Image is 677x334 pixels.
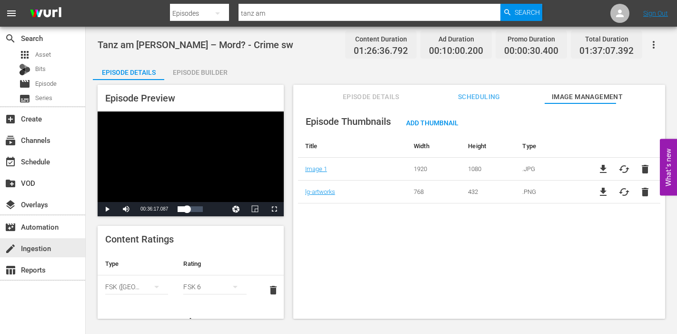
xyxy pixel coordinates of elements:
[35,50,51,60] span: Asset
[93,61,164,80] button: Episode Details
[23,2,69,25] img: ans4CAIJ8jUAAAAAAAAAAAAAAAAAAAAAAAAgQb4GAAAAAAAAAAAAAAAAAAAAAAAAJMjXAAAAAAAAAAAAAAAAAAAAAAAAgAT5G...
[19,78,30,90] span: Episode
[19,93,30,104] span: Series
[105,273,168,300] div: FSK ([GEOGRAPHIC_DATA])
[164,61,236,80] button: Episode Builder
[305,188,335,195] a: lg-artworks
[504,46,558,57] span: 00:00:30.400
[5,199,16,211] span: Overlays
[6,8,17,19] span: menu
[618,163,630,175] button: cached
[515,135,587,158] th: Type
[354,46,408,57] span: 01:26:36.792
[398,114,466,131] button: Add Thumbnail
[268,284,279,296] span: delete
[306,116,391,127] span: Episode Thumbnails
[298,135,407,158] th: Title
[515,181,587,203] td: .PNG
[164,61,236,84] div: Episode Builder
[461,135,515,158] th: Height
[643,10,668,17] a: Sign Out
[618,186,630,198] button: cached
[504,32,558,46] div: Promo Duration
[35,64,46,74] span: Bits
[262,279,285,302] button: delete
[639,163,651,175] button: delete
[407,135,461,158] th: Width
[5,243,16,254] span: Ingestion
[354,32,408,46] div: Content Duration
[19,64,30,75] div: Bits
[660,139,677,195] button: Open Feedback Widget
[98,253,284,305] table: simple table
[335,91,407,103] span: Episode Details
[579,32,634,46] div: Total Duration
[579,46,634,57] span: 01:37:07.392
[105,233,174,245] span: Content Ratings
[515,4,540,21] span: Search
[35,79,57,89] span: Episode
[5,222,16,233] span: Automation
[429,32,483,46] div: Ad Duration
[178,206,202,212] div: Progress Bar
[429,46,483,57] span: 00:10:00.200
[515,158,587,181] td: .JPG
[407,181,461,203] td: 768
[461,158,515,181] td: 1080
[98,202,117,216] button: Play
[140,206,168,212] span: 00:36:17.087
[407,158,461,181] td: 1920
[105,92,175,104] span: Episode Preview
[5,264,16,276] span: Reports
[551,91,623,103] span: Image Management
[305,165,327,172] a: Image 1
[176,253,254,275] th: Rating
[5,135,16,146] span: Channels
[5,113,16,125] span: Create
[443,91,515,103] span: Scheduling
[5,178,16,189] span: VOD
[5,156,16,168] span: Schedule
[597,163,609,175] a: file_download
[227,202,246,216] button: Jump To Time
[461,181,515,203] td: 432
[265,202,284,216] button: Fullscreen
[98,253,176,275] th: Type
[398,119,466,127] span: Add Thumbnail
[5,33,16,44] span: Search
[35,93,52,103] span: Series
[98,39,293,51] span: Tanz am [PERSON_NAME] – Mord? - Crime sw
[117,202,136,216] button: Mute
[93,61,164,84] div: Episode Details
[98,111,284,216] div: Video Player
[183,273,246,300] div: FSK 6
[246,202,265,216] button: Picture-in-Picture
[19,49,30,61] span: Asset
[639,186,651,198] button: delete
[500,4,542,21] button: Search
[597,186,609,198] a: file_download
